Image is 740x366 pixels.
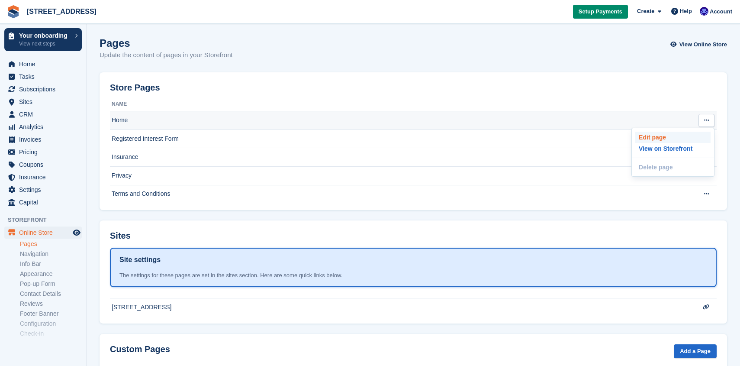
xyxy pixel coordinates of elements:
span: View Online Store [679,40,727,49]
img: stora-icon-8386f47178a22dfd0bd8f6a31ec36ba5ce8667c1dd55bd0f319d3a0aa187defe.svg [7,5,20,18]
span: Sites [19,96,71,108]
span: Invoices [19,133,71,146]
h2: Sites [110,231,131,241]
a: menu [4,196,82,208]
a: View Online Store [672,37,727,52]
span: Pricing [19,146,71,158]
td: Terms and Conditions [110,185,686,203]
span: Create [637,7,654,16]
a: Check-in [20,330,82,338]
span: Home [19,58,71,70]
a: Footer Banner [20,310,82,318]
th: Name [110,97,686,111]
a: Info Bar [20,260,82,268]
span: Online Store [19,227,71,239]
span: Storefront [8,216,86,224]
a: menu [4,71,82,83]
p: Your onboarding [19,32,71,39]
a: View on Storefront [635,143,711,154]
td: Registered Interest Form [110,130,686,148]
a: Add a Page [674,344,717,359]
td: Insurance [110,148,686,167]
a: Pop-up Form [20,280,82,288]
td: Home [110,111,686,130]
span: Help [680,7,692,16]
a: menu [4,96,82,108]
div: The settings for these pages are set in the sites section. Here are some quick links below. [119,271,707,280]
h1: Site settings [119,255,161,265]
a: menu [4,108,82,120]
a: Your onboarding View next steps [4,28,82,51]
span: Insurance [19,171,71,183]
span: Coupons [19,159,71,171]
a: menu [4,159,82,171]
a: Reviews [20,300,82,308]
a: menu [4,171,82,183]
a: Setup Payments [573,5,628,19]
td: Privacy [110,166,686,185]
h2: Custom Pages [110,344,170,354]
a: menu [4,184,82,196]
a: Pages [20,240,82,248]
h2: Store Pages [110,83,160,93]
a: menu [4,227,82,239]
p: Delete page [635,162,711,173]
a: Configuration [20,320,82,328]
a: [STREET_ADDRESS] [23,4,100,19]
span: Subscriptions [19,83,71,95]
a: menu [4,121,82,133]
a: Preview store [71,227,82,238]
span: Settings [19,184,71,196]
img: Jem Plester [700,7,708,16]
p: View next steps [19,40,71,48]
a: menu [4,146,82,158]
span: Capital [19,196,71,208]
a: menu [4,83,82,95]
a: menu [4,58,82,70]
span: Setup Payments [579,7,622,16]
a: Appearance [20,270,82,278]
a: menu [4,133,82,146]
a: Edit page [635,132,711,143]
span: Tasks [19,71,71,83]
span: CRM [19,108,71,120]
span: Analytics [19,121,71,133]
td: [STREET_ADDRESS] [110,298,686,317]
h1: Pages [100,37,233,49]
p: Update the content of pages in your Storefront [100,50,233,60]
a: Contact Details [20,290,82,298]
span: Account [710,7,732,16]
a: Navigation [20,250,82,258]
